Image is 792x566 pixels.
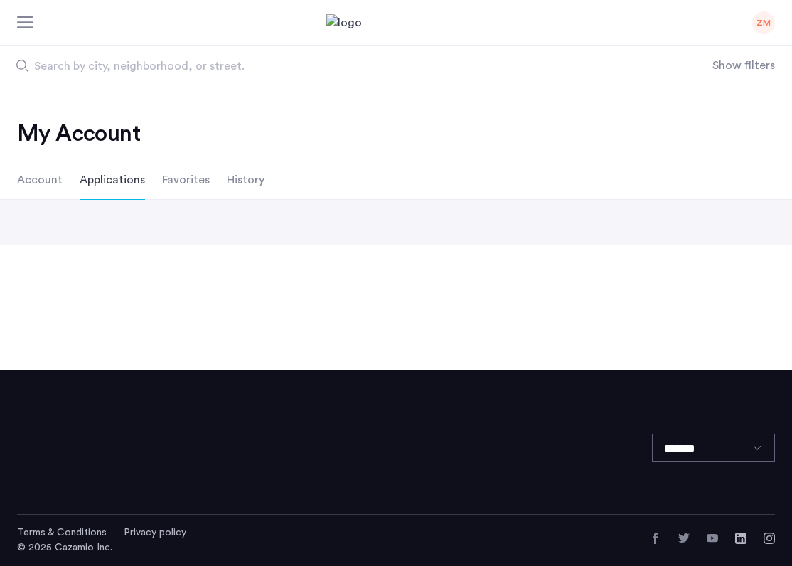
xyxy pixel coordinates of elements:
[652,434,775,462] select: Language select
[227,160,264,200] li: History
[17,525,107,540] a: Terms and conditions
[735,533,746,544] a: LinkedIn
[80,160,145,200] li: Applications
[326,14,466,31] a: Cazamio logo
[650,533,661,544] a: Facebook
[752,11,775,34] div: ZM
[162,160,210,200] li: Favorites
[712,57,775,74] button: Show or hide filters
[678,533,690,544] a: Twitter
[124,525,186,540] a: Privacy policy
[326,14,466,31] img: logo
[17,543,112,552] span: © 2025 Cazamio Inc.
[17,119,775,148] h2: My Account
[17,160,63,200] li: Account
[707,533,718,544] a: YouTube
[34,58,604,75] span: Search by city, neighborhood, or street.
[764,533,775,544] a: Instagram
